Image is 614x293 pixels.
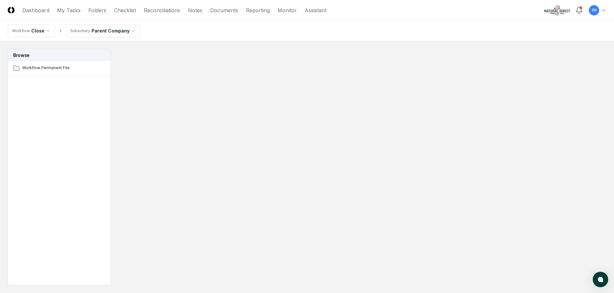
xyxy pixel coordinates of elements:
a: My Tasks [57,6,81,14]
div: Subsidiary [70,28,90,34]
a: Notes [188,6,202,14]
button: EM [588,5,600,16]
a: Reconciliations [144,6,180,14]
div: Workflow [12,28,30,34]
img: Logo [8,7,15,14]
button: atlas-launcher [593,272,608,287]
a: Workflow Permanent File [8,61,111,75]
a: Dashboard [22,6,49,14]
span: Workflow Permanent File [22,65,106,71]
span: EM [592,8,597,13]
a: Assistant [305,6,326,14]
img: Natural Direct logo [544,5,570,15]
a: Documents [210,6,238,14]
nav: breadcrumb [8,24,140,37]
h3: Browse [8,49,111,61]
a: Folders [88,6,106,14]
a: Checklist [114,6,136,14]
a: Reporting [246,6,270,14]
a: Monitor [278,6,297,14]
